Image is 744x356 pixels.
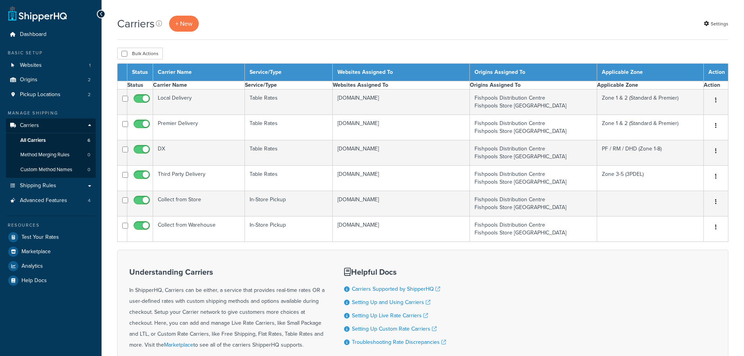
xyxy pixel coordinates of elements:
[6,73,96,87] a: Origins 2
[470,115,597,140] td: Fishpools Distribution Centre Fishpools Store [GEOGRAPHIC_DATA]
[6,193,96,208] li: Advanced Features
[245,64,333,81] th: Service/Type
[153,89,245,115] td: Local Delivery
[88,197,91,204] span: 4
[88,91,91,98] span: 2
[6,50,96,56] div: Basic Setup
[470,64,597,81] th: Origins Assigned To
[470,140,597,166] td: Fishpools Distribution Centre Fishpools Store [GEOGRAPHIC_DATA]
[6,27,96,42] a: Dashboard
[245,140,333,166] td: Table Rates
[20,137,46,144] span: All Carriers
[333,89,470,115] td: [DOMAIN_NAME]
[245,115,333,140] td: Table Rates
[20,152,70,158] span: Method Merging Rules
[245,191,333,216] td: In-Store Pickup
[6,163,96,177] a: Custom Method Names 0
[6,133,96,148] li: All Carriers
[6,163,96,177] li: Custom Method Names
[20,122,39,129] span: Carriers
[597,140,703,166] td: PF / RM / DHD (Zone 1-8)
[470,216,597,242] td: Fishpools Distribution Centre Fishpools Store [GEOGRAPHIC_DATA]
[704,81,728,89] th: Action
[704,64,728,81] th: Action
[20,182,56,189] span: Shipping Rules
[352,311,428,320] a: Setting Up Live Rate Carriers
[127,64,153,81] th: Status
[20,62,42,69] span: Websites
[352,285,440,293] a: Carriers Supported by ShipperHQ
[153,166,245,191] td: Third Party Delivery
[6,148,96,162] a: Method Merging Rules 0
[8,6,67,21] a: ShipperHQ Home
[333,140,470,166] td: [DOMAIN_NAME]
[6,274,96,288] a: Help Docs
[87,166,90,173] span: 0
[333,81,470,89] th: Websites Assigned To
[470,89,597,115] td: Fishpools Distribution Centre Fishpools Store [GEOGRAPHIC_DATA]
[6,179,96,193] a: Shipping Rules
[6,58,96,73] li: Websites
[169,16,199,32] a: + New
[129,268,325,276] h3: Understanding Carriers
[333,191,470,216] td: [DOMAIN_NAME]
[470,191,597,216] td: Fishpools Distribution Centre Fishpools Store [GEOGRAPHIC_DATA]
[164,341,193,349] a: Marketplace
[21,234,59,241] span: Test Your Rates
[6,118,96,133] a: Carriers
[20,197,67,204] span: Advanced Features
[597,64,703,81] th: Applicable Zone
[21,249,51,255] span: Marketplace
[245,216,333,242] td: In-Store Pickup
[352,338,446,346] a: Troubleshooting Rate Discrepancies
[129,268,325,351] div: In ShipperHQ, Carriers can be either, a service that provides real-time rates OR a user-defined r...
[344,268,446,276] h3: Helpful Docs
[153,140,245,166] td: DX
[333,216,470,242] td: [DOMAIN_NAME]
[245,81,333,89] th: Service/Type
[6,110,96,116] div: Manage Shipping
[20,31,46,38] span: Dashboard
[597,166,703,191] td: Zone 3-5 (3PDEL)
[333,166,470,191] td: [DOMAIN_NAME]
[470,81,597,89] th: Origins Assigned To
[333,64,470,81] th: Websites Assigned To
[245,89,333,115] td: Table Rates
[597,81,703,89] th: Applicable Zone
[6,245,96,259] li: Marketplace
[89,62,91,69] span: 1
[87,137,90,144] span: 6
[20,166,72,173] span: Custom Method Names
[117,16,155,31] h1: Carriers
[88,77,91,83] span: 2
[6,118,96,178] li: Carriers
[153,191,245,216] td: Collect from Store
[6,193,96,208] a: Advanced Features 4
[352,298,430,306] a: Setting Up and Using Carriers
[6,230,96,244] a: Test Your Rates
[6,58,96,73] a: Websites 1
[127,81,153,89] th: Status
[470,166,597,191] td: Fishpools Distribution Centre Fishpools Store [GEOGRAPHIC_DATA]
[6,222,96,229] div: Resources
[153,216,245,242] td: Collect from Warehouse
[21,263,43,270] span: Analytics
[6,133,96,148] a: All Carriers 6
[6,259,96,273] a: Analytics
[6,88,96,102] a: Pickup Locations 2
[352,325,437,333] a: Setting Up Custom Rate Carriers
[333,115,470,140] td: [DOMAIN_NAME]
[6,73,96,87] li: Origins
[117,48,163,59] button: Bulk Actions
[245,166,333,191] td: Table Rates
[87,152,90,158] span: 0
[6,88,96,102] li: Pickup Locations
[6,148,96,162] li: Method Merging Rules
[153,81,245,89] th: Carrier Name
[597,89,703,115] td: Zone 1 & 2 (Standard & Premier)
